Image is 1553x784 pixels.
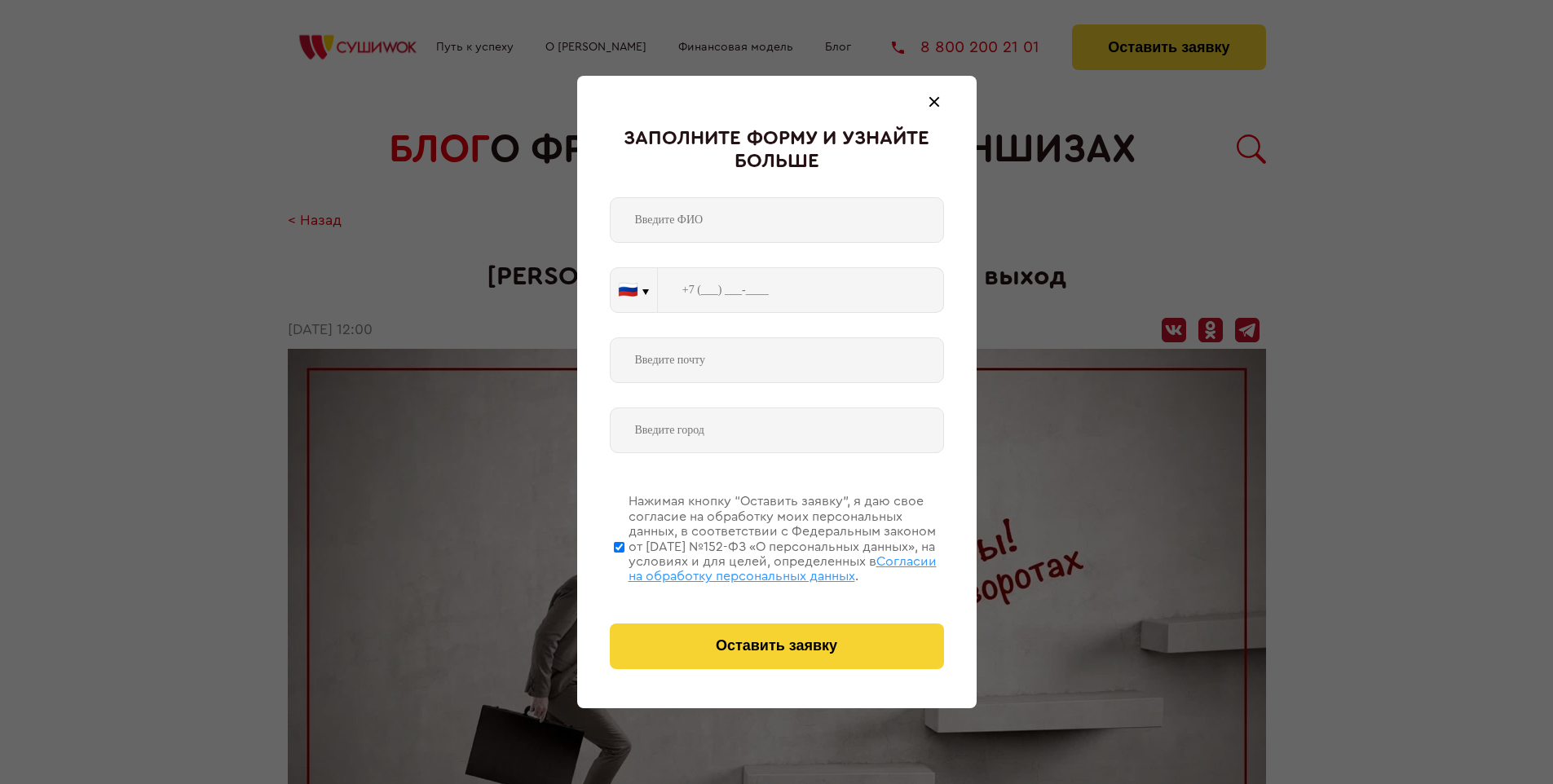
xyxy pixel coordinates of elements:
input: +7 (___) ___-____ [658,267,944,313]
input: Введите ФИО [610,197,944,243]
div: Заполните форму и узнайте больше [610,128,944,173]
button: Оставить заявку [610,623,944,669]
button: 🇷🇺 [611,268,657,312]
input: Введите город [610,407,944,453]
div: Нажимая кнопку “Оставить заявку”, я даю свое согласие на обработку моих персональных данных, в со... [629,494,944,584]
input: Введите почту [610,337,944,383]
span: Согласии на обработку персональных данных [629,555,937,583]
